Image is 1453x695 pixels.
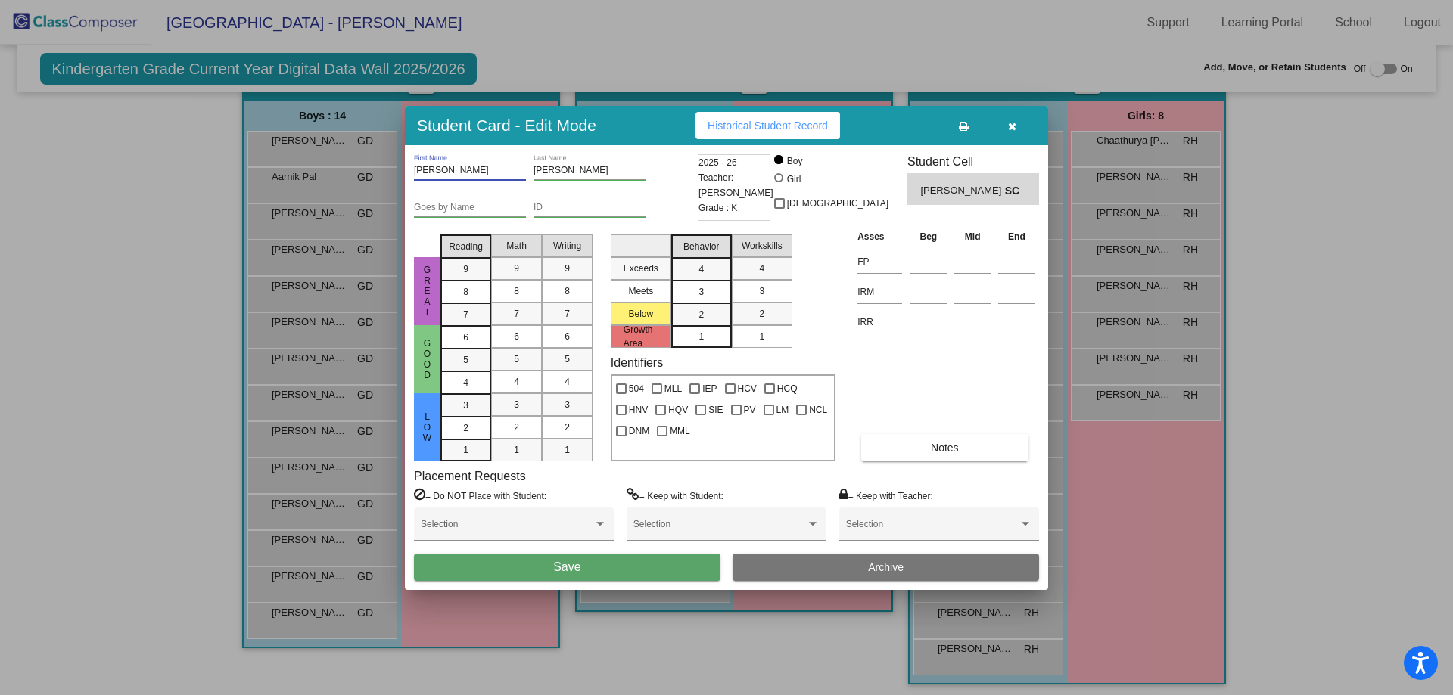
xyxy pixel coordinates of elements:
span: 9 [463,262,468,276]
span: 1 [698,330,704,343]
button: Archive [733,554,1039,581]
input: assessment [857,250,902,273]
input: goes by name [414,203,526,213]
span: 6 [463,330,468,344]
span: 4 [514,375,519,389]
input: assessment [857,281,902,303]
button: Notes [861,434,1028,461]
span: PV [744,401,756,419]
span: great [421,265,434,318]
span: 5 [514,352,519,366]
span: Good [421,338,434,380]
span: 7 [514,307,519,321]
span: Historical Student Record [708,119,828,132]
span: HCQ [777,380,798,398]
span: MLL [664,380,682,398]
button: Historical Student Record [695,112,840,139]
span: 7 [463,308,468,321]
span: 1 [759,330,764,343]
span: 1 [514,443,519,457]
span: [PERSON_NAME] [920,183,1004,199]
span: 5 [463,353,468,367]
span: NCL [809,401,827,419]
span: 3 [698,285,704,299]
span: LOW [421,411,434,443]
th: Beg [906,228,951,245]
span: Workskills [742,239,783,253]
h3: Student Cell [907,154,1039,169]
span: Writing [553,239,581,253]
span: Grade : K [698,200,737,216]
span: 5 [565,352,570,366]
span: 8 [463,285,468,299]
span: 8 [514,284,519,298]
th: Asses [854,228,906,245]
div: Girl [786,172,801,186]
span: 3 [463,399,468,412]
label: Identifiers [611,355,663,370]
span: Notes [931,442,959,454]
span: 2 [698,308,704,321]
span: 9 [514,262,519,275]
span: Archive [868,561,904,573]
span: 4 [565,375,570,389]
span: 1 [463,443,468,457]
label: Placement Requests [414,469,526,483]
h3: Student Card - Edit Mode [417,116,596,135]
span: 4 [698,262,704,276]
div: Boy [786,154,803,168]
span: MML [670,422,690,440]
span: 7 [565,307,570,321]
span: Behavior [683,240,719,253]
span: 2025 - 26 [698,155,737,170]
span: Math [506,239,527,253]
span: 4 [463,376,468,389]
span: 3 [565,398,570,411]
span: Teacher: [PERSON_NAME] [698,170,773,200]
label: = Do NOT Place with Student: [414,488,546,503]
span: 1 [565,443,570,457]
span: DNM [629,422,649,440]
span: 6 [514,330,519,343]
span: 2 [514,420,519,434]
th: Mid [951,228,994,245]
span: SIE [708,401,723,419]
span: SC [1005,183,1026,199]
span: 3 [759,284,764,298]
label: = Keep with Teacher: [839,488,933,503]
span: 504 [629,380,644,398]
input: assessment [857,311,902,334]
span: HNV [629,401,648,419]
span: Save [553,560,580,573]
span: 8 [565,284,570,298]
span: [DEMOGRAPHIC_DATA] [787,194,888,213]
span: 9 [565,262,570,275]
span: HCV [738,380,757,398]
label: = Keep with Student: [627,488,723,503]
span: Reading [449,240,483,253]
span: HQV [668,401,688,419]
button: Save [414,554,720,581]
span: 6 [565,330,570,343]
th: End [994,228,1039,245]
span: 2 [463,421,468,435]
span: IEP [702,380,717,398]
span: 4 [759,262,764,275]
span: 2 [565,420,570,434]
span: 3 [514,398,519,411]
span: LM [776,401,789,419]
span: 2 [759,307,764,321]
